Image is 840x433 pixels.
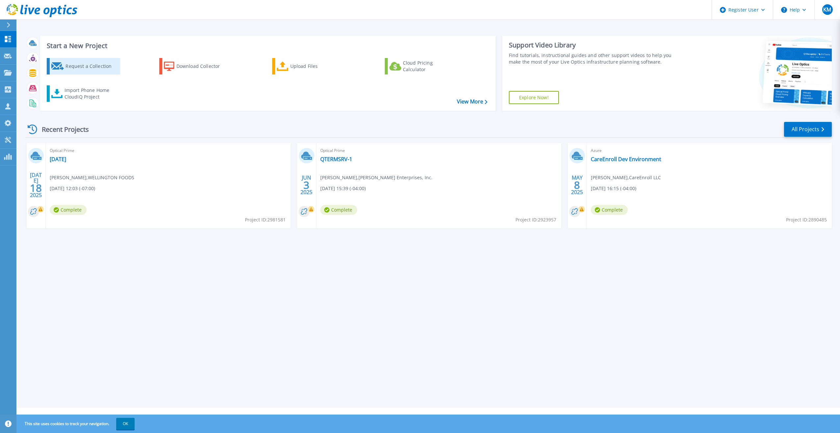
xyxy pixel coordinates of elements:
span: [DATE] 12:03 (-07:00) [50,185,95,192]
span: This site uses cookies to track your navigation. [18,418,135,430]
a: Explore Now! [509,91,559,104]
span: [PERSON_NAME] , WELLINGTON FOODS [50,174,134,181]
h3: Start a New Project [47,42,487,49]
div: Recent Projects [25,121,98,137]
span: 3 [303,182,309,188]
div: Cloud Pricing Calculator [403,60,456,73]
a: Download Collector [159,58,233,74]
span: Complete [50,205,87,215]
div: JUN 2025 [300,173,313,197]
a: View More [457,99,487,105]
a: QTERMSRV-1 [320,156,352,162]
span: [PERSON_NAME] , [PERSON_NAME] Enterprises, Inc. [320,174,433,181]
span: Optical Prime [50,147,287,154]
span: Complete [591,205,628,215]
a: Cloud Pricing Calculator [385,58,458,74]
a: All Projects [784,122,832,137]
div: Download Collector [176,60,229,73]
div: Find tutorials, instructional guides and other support videos to help you make the most of your L... [509,52,679,65]
span: [PERSON_NAME] , CareEnroll LLC [591,174,661,181]
div: Request a Collection [66,60,118,73]
span: Project ID: 2923957 [515,216,556,223]
span: 8 [574,182,580,188]
span: [DATE] 16:15 (-04:00) [591,185,636,192]
button: OK [116,418,135,430]
a: Upload Files [272,58,346,74]
span: Azure [591,147,828,154]
a: [DATE] [50,156,66,162]
a: CareEnroll Dev Environment [591,156,661,162]
span: Project ID: 2981581 [245,216,286,223]
div: Import Phone Home CloudIQ Project [65,87,116,100]
span: Optical Prime [320,147,557,154]
span: Project ID: 2890485 [786,216,827,223]
span: KM [823,7,831,12]
div: MAY 2025 [571,173,583,197]
span: 18 [30,185,42,191]
div: Support Video Library [509,41,679,49]
span: Complete [320,205,357,215]
a: Request a Collection [47,58,120,74]
div: [DATE] 2025 [30,173,42,197]
div: Upload Files [290,60,343,73]
span: [DATE] 15:39 (-04:00) [320,185,366,192]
